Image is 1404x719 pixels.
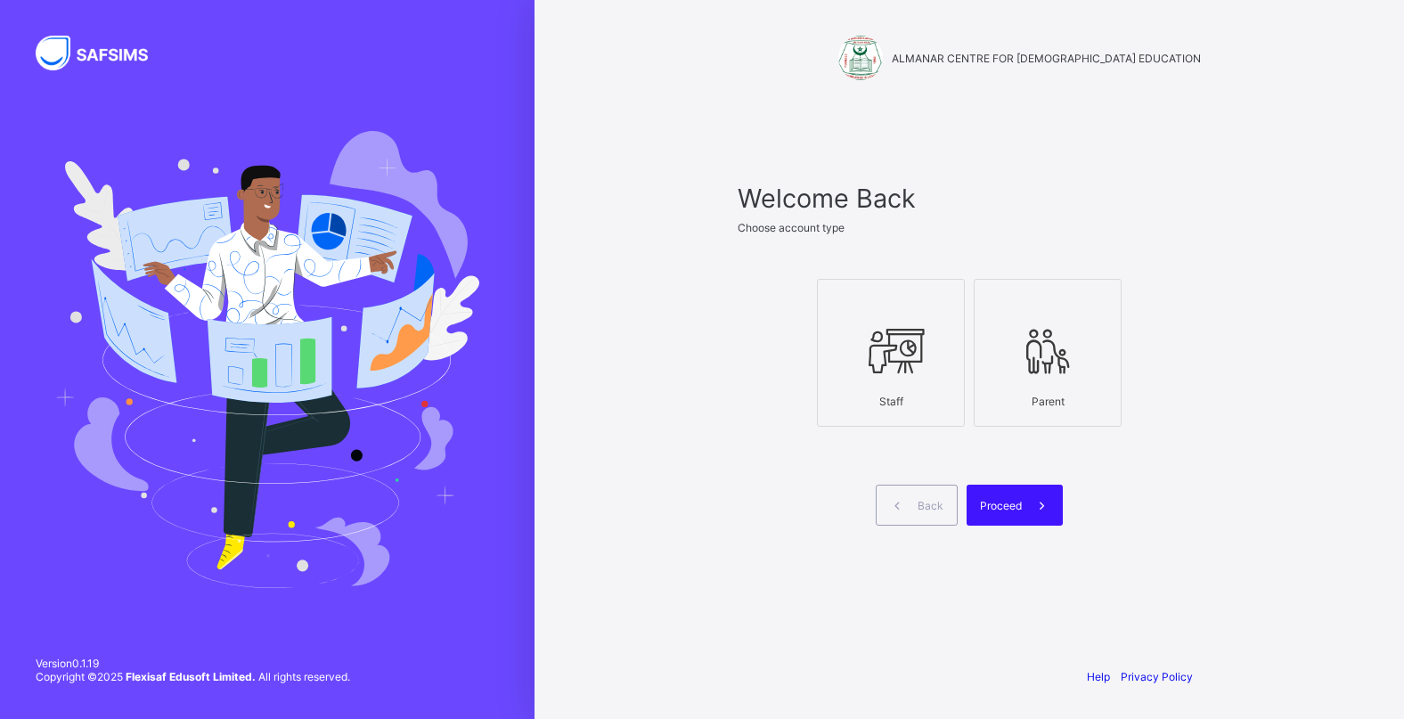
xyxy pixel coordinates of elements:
div: Staff [827,386,955,417]
a: Help [1087,670,1110,683]
span: Copyright © 2025 All rights reserved. [36,670,350,683]
a: Privacy Policy [1121,670,1193,683]
span: Welcome Back [738,183,1201,214]
img: Hero Image [55,131,479,587]
span: Choose account type [738,221,845,234]
strong: Flexisaf Edusoft Limited. [126,670,256,683]
img: SAFSIMS Logo [36,36,169,70]
span: Proceed [980,499,1022,512]
span: ALMANAR CENTRE FOR [DEMOGRAPHIC_DATA] EDUCATION [892,52,1201,65]
span: Back [918,499,943,512]
span: Version 0.1.19 [36,657,350,670]
div: Parent [984,386,1112,417]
